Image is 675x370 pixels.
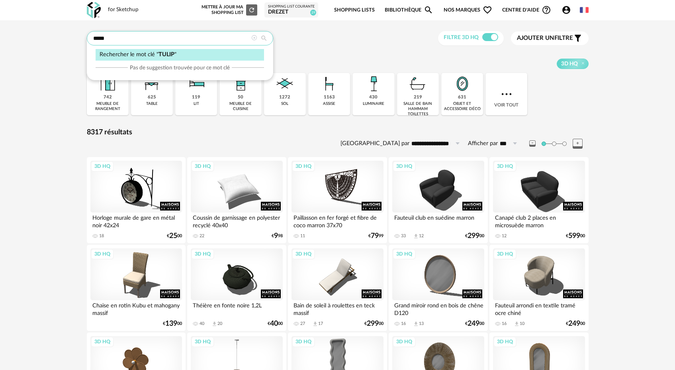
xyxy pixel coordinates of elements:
[318,321,323,327] div: 17
[268,321,283,327] div: € 00
[568,233,580,239] span: 599
[363,73,384,94] img: Luminaire.png
[401,321,406,327] div: 16
[91,249,114,259] div: 3D HQ
[200,321,204,327] div: 40
[580,6,589,14] img: fr
[520,321,524,327] div: 10
[141,73,162,94] img: Table.png
[368,233,383,239] div: € 99
[87,128,589,137] div: 8317 résultats
[238,94,243,100] div: 50
[468,140,498,148] label: Afficher par
[217,321,222,327] div: 20
[319,73,340,94] img: Assise.png
[566,321,585,327] div: € 00
[104,94,112,100] div: 742
[424,5,433,15] span: Magnify icon
[191,249,214,259] div: 3D HQ
[99,233,104,239] div: 18
[393,161,416,171] div: 3D HQ
[292,213,383,228] div: Paillasson en fer forgé et fibre de coco marron 37x70
[96,49,264,61] div: Rechercher le mot clé " "
[312,321,318,327] span: Download icon
[300,321,305,327] div: 27
[300,233,305,239] div: 11
[419,321,424,327] div: 13
[399,101,436,117] div: salle de bain hammam toilettes
[340,140,409,148] label: [GEOGRAPHIC_DATA] par
[87,245,186,331] a: 3D HQ Chaise en rotin Kubu et mahogany massif €13900
[163,321,182,327] div: € 00
[274,73,295,94] img: Sol.png
[87,157,186,243] a: 3D HQ Horloge murale de gare en métal noir 42x24 18 €2500
[401,233,406,239] div: 33
[493,161,517,171] div: 3D HQ
[458,94,466,100] div: 631
[248,8,255,12] span: Refresh icon
[389,157,487,243] a: 3D HQ Fauteuil club en suédine marron 33 Download icon 12 €29900
[392,213,484,228] div: Fauteuil club en suédine marron
[542,5,551,15] span: Help Circle Outline icon
[562,5,571,15] span: Account Circle icon
[279,94,290,100] div: 1272
[493,249,517,259] div: 3D HQ
[200,233,204,239] div: 22
[194,101,199,106] div: lit
[517,34,573,42] span: filtre
[90,300,182,316] div: Chaise en rotin Kubu et mahogany massif
[89,101,126,112] div: meuble de rangement
[468,321,479,327] span: 249
[292,161,315,171] div: 3D HQ
[493,300,585,316] div: Fauteuil arrondi en textile tramé ocre chiné
[393,337,416,347] div: 3D HQ
[169,233,177,239] span: 25
[191,213,282,228] div: Coussin de garnissage en polyester recyclé 40x40
[292,300,383,316] div: Bain de soleil à roulettes en teck massif
[272,233,283,239] div: € 98
[191,300,282,316] div: Théière en fonte noire 1,2L
[268,4,315,16] a: Shopping List courante DREZET 29
[364,321,383,327] div: € 00
[186,73,207,94] img: Literie.png
[485,73,527,115] div: Voir tout
[393,249,416,259] div: 3D HQ
[502,5,551,15] span: Centre d'aideHelp Circle Outline icon
[211,321,217,327] span: Download icon
[334,1,375,20] a: Shopping Lists
[324,94,335,100] div: 1163
[200,4,257,16] div: Mettre à jour ma Shopping List
[268,4,315,9] div: Shopping List courante
[108,6,139,14] div: for Sketchup
[517,35,554,41] span: Ajouter un
[407,73,428,94] img: Salle%20de%20bain.png
[310,10,316,16] span: 29
[444,101,481,112] div: objet et accessoire déco
[130,64,230,71] span: Pas de suggestion trouvée pour ce mot clé
[158,51,174,57] span: TULIP
[452,73,473,94] img: Miroir.png
[288,245,387,331] a: 3D HQ Bain de soleil à roulettes en teck massif 27 Download icon 17 €29900
[167,233,182,239] div: € 00
[465,321,484,327] div: € 00
[292,249,315,259] div: 3D HQ
[499,87,514,101] img: more.7b13dc1.svg
[191,161,214,171] div: 3D HQ
[483,5,492,15] span: Heart Outline icon
[91,161,114,171] div: 3D HQ
[87,2,101,18] img: OXP
[187,157,286,243] a: 3D HQ Coussin de garnissage en polyester recyclé 40x40 22 €998
[274,233,278,239] span: 9
[573,33,583,43] span: Filter icon
[465,233,484,239] div: € 00
[444,35,479,40] span: Filtre 3D HQ
[489,157,588,243] a: 3D HQ Canapé club 2 places en microsuède marron 12 €59900
[385,1,433,20] a: BibliothèqueMagnify icon
[187,245,286,331] a: 3D HQ Théière en fonte noire 1,2L 40 Download icon 20 €4000
[192,94,200,100] div: 119
[148,94,156,100] div: 625
[97,73,118,94] img: Meuble%20de%20rangement.png
[268,9,315,16] div: DREZET
[363,101,384,106] div: luminaire
[568,321,580,327] span: 249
